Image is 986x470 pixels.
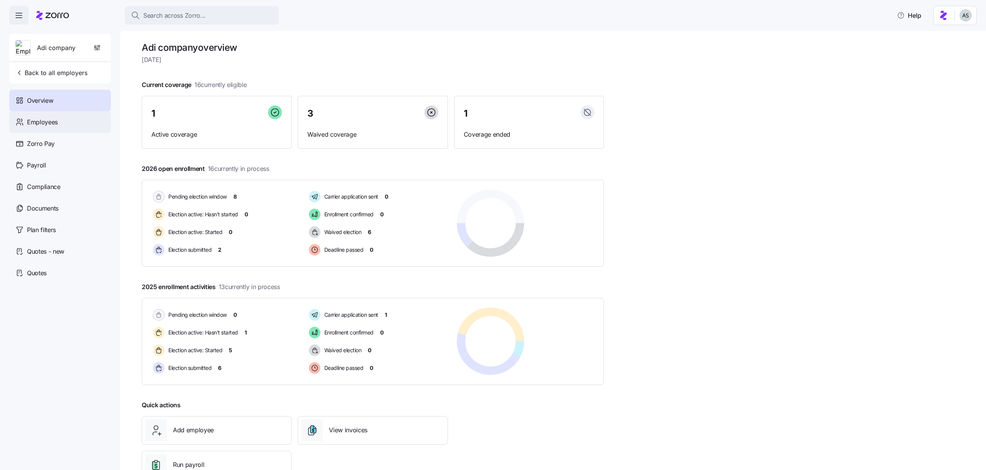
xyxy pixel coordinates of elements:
span: 0 [380,211,384,218]
span: Plan filters [27,225,56,235]
img: c4d3a52e2a848ea5f7eb308790fba1e4 [959,9,972,22]
span: Run payroll [173,460,204,470]
span: Adi company [37,43,75,53]
span: Active coverage [151,130,282,139]
span: Help [897,11,921,20]
span: Election active: Hasn't started [166,329,238,336]
span: Zorro Pay [27,139,55,149]
span: Deadline passed [322,246,364,254]
span: Current coverage [142,80,247,90]
span: Overview [27,96,53,105]
span: Enrollment confirmed [322,329,374,336]
span: 0 [368,346,371,354]
span: Waived election [322,346,362,354]
span: 0 [233,311,237,319]
span: Add employee [173,425,214,435]
span: Quick actions [142,400,181,410]
span: Waived coverage [307,130,438,139]
span: Carrier application sent [322,193,378,201]
span: Election active: Started [166,346,222,354]
span: 1 [245,329,247,336]
span: 0 [370,246,373,254]
span: Quotes [27,268,47,278]
span: Search across Zorro... [143,11,206,20]
button: Back to all employers [12,65,91,80]
span: Deadline passed [322,364,364,372]
span: [DATE] [142,55,604,65]
span: Pending election window [166,311,227,319]
span: Quotes - new [27,247,64,256]
span: 5 [229,346,232,354]
span: 0 [229,228,232,236]
span: Documents [27,204,59,213]
button: Search across Zorro... [125,6,279,25]
span: 6 [218,364,221,372]
span: Election submitted [166,246,211,254]
span: 0 [380,329,384,336]
span: Employees [27,117,58,127]
span: 13 currently in process [219,282,280,292]
span: Election active: Hasn't started [166,211,238,218]
a: Documents [9,197,111,219]
a: Quotes - new [9,241,111,262]
span: 16 currently eligible [195,80,247,90]
span: 2 [218,246,221,254]
span: 2025 enrollment activities [142,282,280,292]
span: Coverage ended [464,130,594,139]
span: 2026 open enrollment [142,164,269,174]
span: 1 [151,109,155,118]
h1: Adi company overview [142,42,604,54]
span: 0 [245,211,248,218]
a: Quotes [9,262,111,284]
span: 16 currently in process [208,164,269,174]
a: Overview [9,90,111,111]
span: Election active: Started [166,228,222,236]
img: Employer logo [16,40,30,56]
a: Payroll [9,154,111,176]
span: Compliance [27,182,60,192]
span: Back to all employers [15,68,87,77]
a: Plan filters [9,219,111,241]
span: 1 [464,109,468,118]
a: Zorro Pay [9,133,111,154]
span: Pending election window [166,193,227,201]
span: Enrollment confirmed [322,211,374,218]
a: Employees [9,111,111,133]
span: Election submitted [166,364,211,372]
button: Help [891,8,927,23]
span: Waived election [322,228,362,236]
span: 8 [233,193,237,201]
span: View invoices [329,425,367,435]
a: Compliance [9,176,111,197]
span: 3 [307,109,314,118]
span: 1 [385,311,387,319]
span: 6 [368,228,371,236]
span: Carrier application sent [322,311,378,319]
span: 0 [370,364,373,372]
span: 0 [385,193,388,201]
span: Payroll [27,161,46,170]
